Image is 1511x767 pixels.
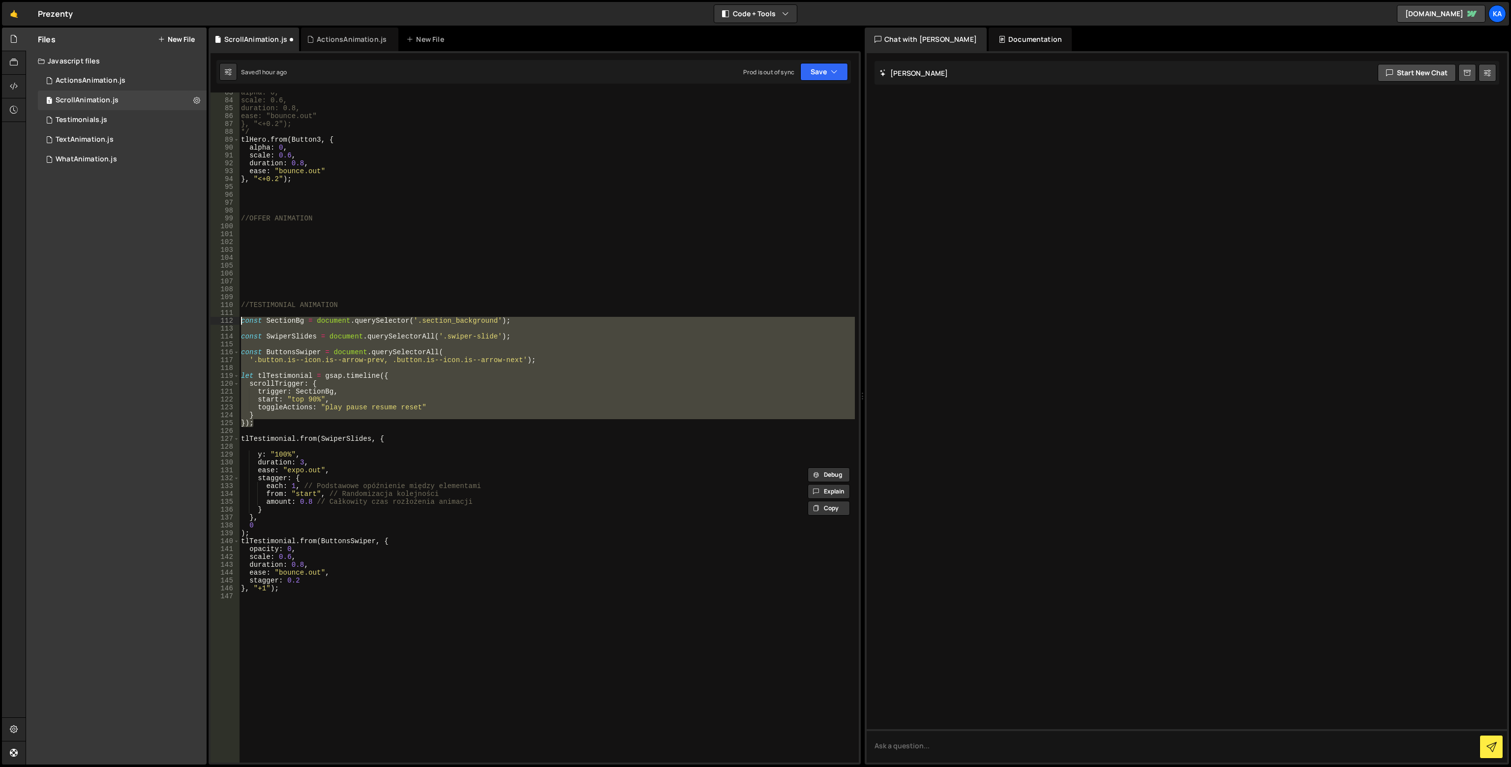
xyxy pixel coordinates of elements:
[211,120,240,128] div: 87
[26,51,207,71] div: Javascript files
[211,144,240,152] div: 90
[56,155,117,164] div: WhatAnimation.js
[211,325,240,333] div: 113
[211,435,240,443] div: 127
[241,68,287,76] div: Saved
[38,91,207,110] div: 16268/43878.js
[211,230,240,238] div: 101
[224,34,287,44] div: ScrollAnimation.js
[808,484,850,499] button: Explain
[211,348,240,356] div: 116
[211,451,240,459] div: 129
[211,482,240,490] div: 133
[211,309,240,317] div: 111
[38,110,207,130] div: 16268/43876.js
[211,293,240,301] div: 109
[259,68,287,76] div: 1 hour ago
[211,498,240,506] div: 135
[211,238,240,246] div: 102
[879,68,948,78] h2: [PERSON_NAME]
[211,199,240,207] div: 97
[714,5,797,23] button: Code + Tools
[211,183,240,191] div: 95
[56,96,119,105] div: ScrollAnimation.js
[211,584,240,592] div: 146
[211,191,240,199] div: 96
[211,569,240,577] div: 144
[1488,5,1506,23] a: Ka
[211,254,240,262] div: 104
[211,506,240,514] div: 136
[211,553,240,561] div: 142
[808,501,850,516] button: Copy
[865,28,987,51] div: Chat with [PERSON_NAME]
[211,207,240,215] div: 98
[56,76,125,85] div: ActionsAnimation.js
[211,380,240,388] div: 120
[211,104,240,112] div: 85
[211,277,240,285] div: 107
[211,443,240,451] div: 128
[211,340,240,348] div: 115
[1397,5,1485,23] a: [DOMAIN_NAME]
[211,372,240,380] div: 119
[158,35,195,43] button: New File
[211,411,240,419] div: 124
[211,490,240,498] div: 134
[989,28,1072,51] div: Documentation
[211,128,240,136] div: 88
[406,34,448,44] div: New File
[38,150,207,169] div: 16268/43880.js
[211,270,240,277] div: 106
[211,96,240,104] div: 84
[2,2,26,26] a: 🤙
[46,97,52,105] span: 1
[211,522,240,529] div: 138
[743,68,794,76] div: Prod is out of sync
[317,34,387,44] div: ActionsAnimation.js
[211,592,240,600] div: 147
[808,467,850,482] button: Debug
[211,89,240,96] div: 83
[211,514,240,522] div: 137
[38,34,56,45] h2: Files
[211,529,240,537] div: 139
[211,403,240,411] div: 123
[211,136,240,144] div: 89
[211,577,240,584] div: 145
[56,116,107,124] div: Testimonials.js
[211,112,240,120] div: 86
[211,466,240,474] div: 131
[38,71,207,91] div: 16268/43877.js
[211,427,240,435] div: 126
[211,262,240,270] div: 105
[211,356,240,364] div: 117
[211,545,240,553] div: 141
[211,301,240,309] div: 110
[211,215,240,222] div: 99
[211,459,240,466] div: 130
[38,130,207,150] div: 16268/43879.js
[211,333,240,340] div: 114
[211,222,240,230] div: 100
[211,285,240,293] div: 108
[211,474,240,482] div: 132
[211,561,240,569] div: 143
[211,167,240,175] div: 93
[211,364,240,372] div: 118
[211,388,240,396] div: 121
[56,135,114,144] div: TextAnimation.js
[211,246,240,254] div: 103
[211,159,240,167] div: 92
[211,396,240,403] div: 122
[211,175,240,183] div: 94
[800,63,848,81] button: Save
[1378,64,1456,82] button: Start new chat
[38,8,73,20] div: Prezenty
[211,537,240,545] div: 140
[211,317,240,325] div: 112
[211,419,240,427] div: 125
[211,152,240,159] div: 91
